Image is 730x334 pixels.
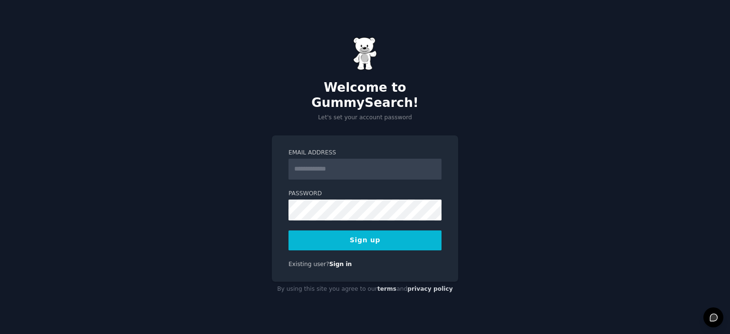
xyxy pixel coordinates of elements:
[288,190,442,198] label: Password
[288,230,442,250] button: Sign up
[272,80,458,110] h2: Welcome to GummySearch!
[353,37,377,70] img: Gummy Bear
[288,261,329,267] span: Existing user?
[377,286,396,292] a: terms
[272,282,458,297] div: By using this site you agree to our and
[407,286,453,292] a: privacy policy
[329,261,352,267] a: Sign in
[272,114,458,122] p: Let's set your account password
[288,149,442,157] label: Email Address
